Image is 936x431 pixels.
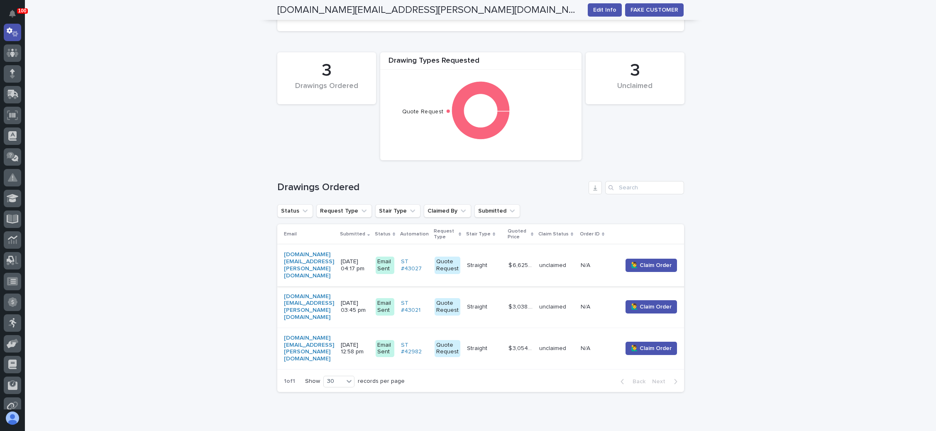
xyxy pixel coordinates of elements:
[284,335,334,362] a: [DOMAIN_NAME][EMAIL_ADDRESS][PERSON_NAME][DOMAIN_NAME]
[284,251,334,279] a: [DOMAIN_NAME][EMAIL_ADDRESS][PERSON_NAME][DOMAIN_NAME]
[539,262,574,269] p: unclaimed
[508,227,529,242] p: Quoted Price
[538,230,569,239] p: Claim Status
[424,204,471,218] button: Claimed By
[508,302,534,311] p: $ 3,038.00
[277,245,691,286] tr: [DOMAIN_NAME][EMAIL_ADDRESS][PERSON_NAME][DOMAIN_NAME] [DATE] 04:17 pmEmail SentST #43027 Quote R...
[628,379,645,384] span: Back
[324,377,344,386] div: 30
[605,181,684,194] input: Search
[581,343,592,352] p: N/A
[402,109,443,115] text: Quote Request
[380,56,582,70] div: Drawing Types Requested
[277,4,582,16] h2: [DOMAIN_NAME][EMAIL_ADDRESS][PERSON_NAME][DOMAIN_NAME]
[649,378,684,385] button: Next
[467,343,489,352] p: Straight
[580,230,600,239] p: Order ID
[341,258,369,272] p: [DATE] 04:17 pm
[340,230,365,239] p: Submitted
[305,378,320,385] p: Show
[401,300,428,314] a: ST #43021
[593,6,616,14] span: Edit Info
[401,258,428,272] a: ST #43027
[467,260,489,269] p: Straight
[581,302,592,311] p: N/A
[277,328,691,369] tr: [DOMAIN_NAME][EMAIL_ADDRESS][PERSON_NAME][DOMAIN_NAME] [DATE] 12:58 pmEmail SentST #42982 Quote R...
[626,259,677,272] button: 🙋‍♂️ Claim Order
[401,342,428,356] a: ST #42982
[614,378,649,385] button: Back
[626,342,677,355] button: 🙋‍♂️ Claim Order
[376,298,394,316] div: Email Sent
[341,342,369,356] p: [DATE] 12:58 pm
[358,378,405,385] p: records per page
[434,227,457,242] p: Request Type
[10,10,21,23] div: Notifications100
[277,204,313,218] button: Status
[291,82,362,99] div: Drawings Ordered
[341,300,369,314] p: [DATE] 03:45 pm
[284,230,297,239] p: Email
[277,371,302,392] p: 1 of 1
[4,409,21,427] button: users-avatar
[631,261,672,269] span: 🙋‍♂️ Claim Order
[435,257,460,274] div: Quote Request
[277,286,691,328] tr: [DOMAIN_NAME][EMAIL_ADDRESS][PERSON_NAME][DOMAIN_NAME] [DATE] 03:45 pmEmail SentST #43021 Quote R...
[474,204,520,218] button: Submitted
[626,300,677,313] button: 🙋‍♂️ Claim Order
[581,260,592,269] p: N/A
[316,204,372,218] button: Request Type
[600,60,670,81] div: 3
[375,230,391,239] p: Status
[284,293,334,321] a: [DOMAIN_NAME][EMAIL_ADDRESS][PERSON_NAME][DOMAIN_NAME]
[18,8,27,14] p: 100
[467,302,489,311] p: Straight
[375,204,420,218] button: Stair Type
[652,379,670,384] span: Next
[291,60,362,81] div: 3
[600,82,670,99] div: Unclaimed
[400,230,429,239] p: Automation
[4,5,21,22] button: Notifications
[539,345,574,352] p: unclaimed
[508,343,534,352] p: $ 3,054.00
[376,257,394,274] div: Email Sent
[631,344,672,353] span: 🙋‍♂️ Claim Order
[588,3,622,17] button: Edit Info
[435,340,460,358] div: Quote Request
[435,298,460,316] div: Quote Request
[631,303,672,311] span: 🙋‍♂️ Claim Order
[539,304,574,311] p: unclaimed
[508,260,534,269] p: $ 6,625.00
[466,230,491,239] p: Stair Type
[625,3,684,17] button: FAKE CUSTOMER
[277,181,585,193] h1: Drawings Ordered
[376,340,394,358] div: Email Sent
[631,6,678,14] span: FAKE CUSTOMER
